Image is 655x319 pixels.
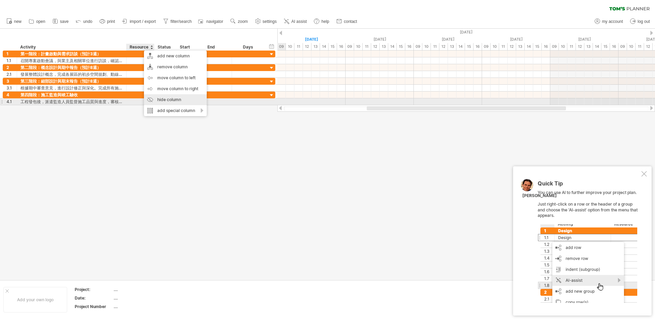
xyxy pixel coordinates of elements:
a: open [27,17,47,26]
div: [PERSON_NAME] [522,193,557,199]
div: 13 [380,43,388,50]
div: remove column [144,61,207,72]
div: 09 [550,43,559,50]
div: 10 [286,43,294,50]
div: Project: [75,287,112,292]
a: navigator [197,17,225,26]
div: 4 [6,92,17,98]
span: settings [263,19,277,24]
a: import / export [120,17,158,26]
a: new [5,17,24,26]
div: 09 [618,43,627,50]
div: 16 [337,43,346,50]
div: 11 [499,43,508,50]
div: 09 [482,43,491,50]
div: .... [114,304,171,309]
div: Quick Tip [538,181,640,190]
div: 09 [414,43,422,50]
div: 16 [542,43,550,50]
div: Wednesday, 27 August 2025 [346,36,414,43]
span: save [60,19,69,24]
div: 15 [465,43,474,50]
div: 12 [371,43,380,50]
span: my account [602,19,623,24]
div: 12 [439,43,448,50]
div: add special column [144,105,207,116]
div: .... [114,295,171,301]
div: 第四階段：施工監造與竣工驗收 [20,92,123,98]
div: 發展整體設計概念，完成各展區的初步空間規劃、動線設計、展示手法構想。製作概念示意圖、平面配置圖。 [20,71,123,78]
div: 2.1 [6,71,17,78]
span: undo [83,19,92,24]
div: 1 [6,51,17,57]
div: Days [232,44,264,51]
div: 1.1 [6,57,17,64]
div: 召開專案啟動會議，與業主及相關單位進行訪談，確認設計需求與策展方向。進行現地勘查、資料搜集與分析。 [20,57,123,64]
div: 2 [6,64,17,71]
div: 15 [397,43,405,50]
div: Tuesday, 26 August 2025 [277,36,346,43]
div: 11 [294,43,303,50]
a: print [98,17,117,26]
div: 3.1 [6,85,17,91]
div: 13 [584,43,593,50]
div: 12 [644,43,653,50]
div: move column to left [144,72,207,83]
div: 12 [303,43,311,50]
div: 13 [516,43,525,50]
div: 16 [474,43,482,50]
div: 09 [346,43,354,50]
span: contact [344,19,357,24]
div: add new column [144,51,207,61]
div: 10 [491,43,499,50]
div: move column to right [144,83,207,94]
div: 12 [508,43,516,50]
div: Add your own logo [3,287,67,313]
a: contact [335,17,359,26]
div: 10 [559,43,567,50]
span: AI assist [291,19,307,24]
div: .... [114,287,171,292]
a: settings [253,17,279,26]
div: 4.1 [6,98,17,105]
a: filter/search [161,17,194,26]
a: undo [74,17,94,26]
div: 09 [277,43,286,50]
span: filter/search [171,19,192,24]
div: 根據期中審查意見，進行設計修正與深化。完成所有施工詳圖（含平面、立面、剖面、大樣圖）、設備規格表、材料板、圖文腳本定稿。 [20,85,123,91]
div: 12 [576,43,584,50]
div: End [207,44,228,51]
div: 14 [456,43,465,50]
a: log out [628,17,652,26]
div: Activity [20,44,122,51]
div: 16 [405,43,414,50]
div: You can use AI to further improve your project plan. Just right-click on a row or the header of a... [538,181,640,303]
span: log out [638,19,650,24]
div: 16 [610,43,618,50]
div: Date: [75,295,112,301]
span: zoom [238,19,248,24]
div: 13 [311,43,320,50]
div: 15 [601,43,610,50]
div: 15 [533,43,542,50]
div: 10 [354,43,363,50]
div: 14 [388,43,397,50]
div: 14 [593,43,601,50]
div: Start [180,44,200,51]
div: Saturday, 30 August 2025 [550,36,618,43]
div: Status [158,44,173,51]
a: help [312,17,331,26]
div: 第一階段：計畫啟動與需求訪談（預計3週） [20,51,123,57]
a: zoom [229,17,250,26]
div: 10 [422,43,431,50]
div: 13 [448,43,456,50]
div: 10 [627,43,636,50]
div: 14 [525,43,533,50]
span: help [321,19,329,24]
span: navigator [206,19,223,24]
a: my account [593,17,625,26]
a: save [51,17,71,26]
div: Project Number [75,304,112,309]
a: AI assist [282,17,309,26]
span: open [36,19,45,24]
